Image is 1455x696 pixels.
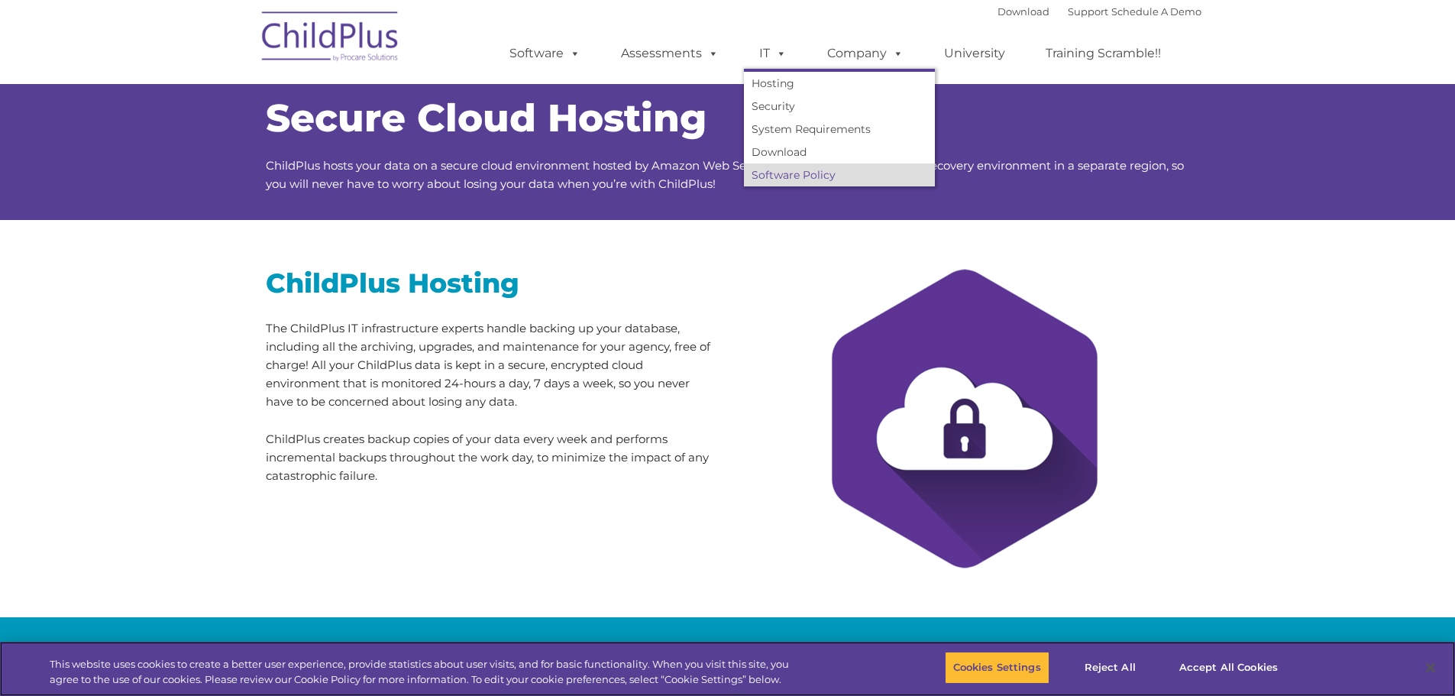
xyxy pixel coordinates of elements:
[812,38,919,69] a: Company
[266,158,1184,191] span: ChildPlus hosts your data on a secure cloud environment hosted by Amazon Web Services (AWS) with ...
[1111,5,1201,18] a: Schedule A Demo
[254,1,407,77] img: ChildPlus by Procare Solutions
[929,38,1020,69] a: University
[997,5,1201,18] font: |
[266,95,706,141] span: Secure Cloud Hosting
[266,430,716,485] p: ChildPlus creates backup copies of your data every week and performs incremental backups througho...
[1414,651,1447,685] button: Close
[606,38,734,69] a: Assessments
[744,141,935,163] a: Download
[744,72,935,95] a: Hosting
[744,163,935,186] a: Software Policy
[1062,652,1158,684] button: Reject All
[494,38,596,69] a: Software
[266,319,716,411] p: The ChildPlus IT infrastructure experts handle backing up your database, including all the archiv...
[997,5,1049,18] a: Download
[50,657,800,687] div: This website uses cookies to create a better user experience, provide statistics about user visit...
[744,118,935,141] a: System Requirements
[1171,652,1286,684] button: Accept All Cookies
[945,652,1049,684] button: Cookies Settings
[1030,38,1176,69] a: Training Scramble!!
[744,38,802,69] a: IT
[744,95,935,118] a: Security
[793,247,1137,591] img: cloud-hosting
[266,266,716,300] h2: ChildPlus Hosting
[1068,5,1108,18] a: Support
